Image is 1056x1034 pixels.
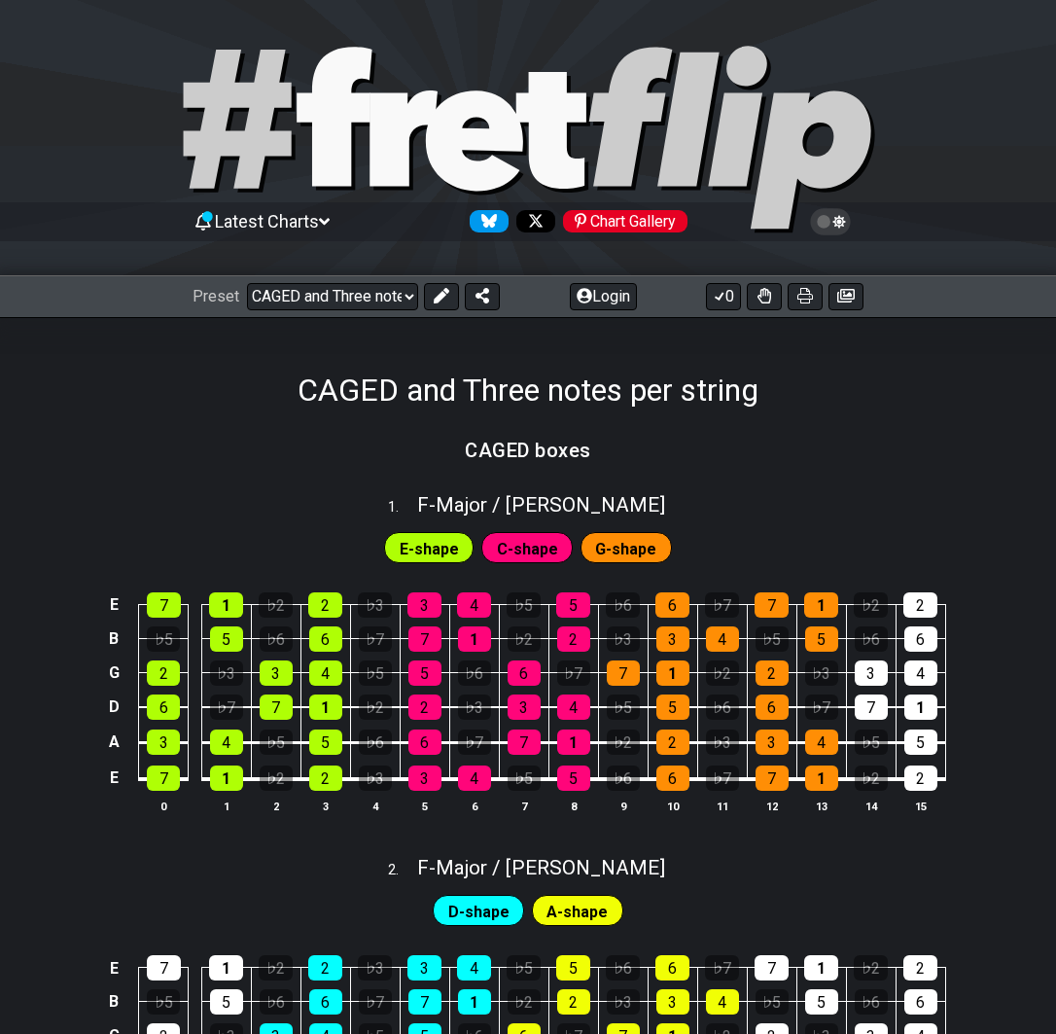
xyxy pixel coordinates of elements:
[706,626,739,652] div: 4
[147,955,181,981] div: 7
[102,656,125,690] td: G
[648,796,697,816] th: 10
[309,730,342,755] div: 5
[904,695,937,720] div: 1
[260,660,293,686] div: 3
[147,660,180,686] div: 2
[607,766,640,791] div: ♭6
[854,955,888,981] div: ♭2
[408,766,441,791] div: 3
[457,592,491,618] div: 4
[756,695,789,720] div: 6
[407,592,441,618] div: 3
[507,592,541,618] div: ♭5
[458,695,491,720] div: ♭3
[508,989,541,1015] div: ♭2
[904,660,937,686] div: 4
[308,955,342,981] div: 2
[656,626,689,652] div: 3
[309,989,342,1015] div: 6
[201,796,251,816] th: 1
[904,626,937,652] div: 6
[147,730,180,755] div: 3
[449,796,499,816] th: 6
[556,592,590,618] div: 5
[706,989,739,1015] div: 4
[903,955,937,981] div: 2
[210,989,243,1015] div: 5
[139,796,189,816] th: 0
[755,955,789,981] div: 7
[147,766,180,791] div: 7
[820,213,842,231] span: Toggle light / dark theme
[102,690,125,725] td: D
[828,283,863,310] button: Create image
[855,626,888,652] div: ♭6
[607,989,640,1015] div: ♭3
[796,796,846,816] th: 13
[903,592,937,618] div: 2
[656,989,689,1015] div: 3
[706,766,739,791] div: ♭7
[260,730,293,755] div: ♭5
[247,283,418,310] select: Preset
[595,535,656,563] span: First enable full edit mode to edit
[359,766,392,791] div: ♭3
[147,626,180,652] div: ♭5
[697,796,747,816] th: 11
[359,730,392,755] div: ♭6
[209,592,243,618] div: 1
[358,592,392,618] div: ♭3
[408,660,441,686] div: 5
[805,766,838,791] div: 1
[388,860,417,881] span: 2 .
[804,955,838,981] div: 1
[102,984,125,1018] td: B
[457,955,491,981] div: 4
[846,796,896,816] th: 14
[210,730,243,755] div: 4
[147,989,180,1015] div: ♭5
[260,626,293,652] div: ♭6
[424,283,459,310] button: Edit Preset
[896,796,945,816] th: 15
[102,951,125,985] td: E
[102,588,125,623] td: E
[548,796,598,816] th: 8
[557,660,590,686] div: ♭7
[400,535,459,563] span: First enable full edit mode to edit
[570,283,637,310] button: Login
[606,592,640,618] div: ♭6
[557,766,590,791] div: 5
[855,989,888,1015] div: ♭6
[855,695,888,720] div: 7
[546,898,608,926] span: First enable full edit mode to edit
[400,796,449,816] th: 5
[607,695,640,720] div: ♭5
[805,730,838,755] div: 4
[388,497,417,518] span: 1 .
[458,730,491,755] div: ♭7
[215,211,319,232] span: Latest Charts
[465,283,500,310] button: Share Preset
[747,796,796,816] th: 12
[655,592,689,618] div: 6
[557,626,590,652] div: 2
[805,695,838,720] div: ♭7
[448,898,510,926] span: First enable full edit mode to edit
[309,766,342,791] div: 2
[756,660,789,686] div: 2
[705,955,739,981] div: ♭7
[598,796,648,816] th: 9
[458,660,491,686] div: ♭6
[555,210,687,232] a: #fretflip at Pinterest
[102,622,125,656] td: B
[147,695,180,720] div: 6
[458,626,491,652] div: 1
[607,660,640,686] div: 7
[655,955,689,981] div: 6
[497,535,558,563] span: First enable full edit mode to edit
[309,660,342,686] div: 4
[102,760,125,797] td: E
[509,210,555,232] a: Follow #fretflip at X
